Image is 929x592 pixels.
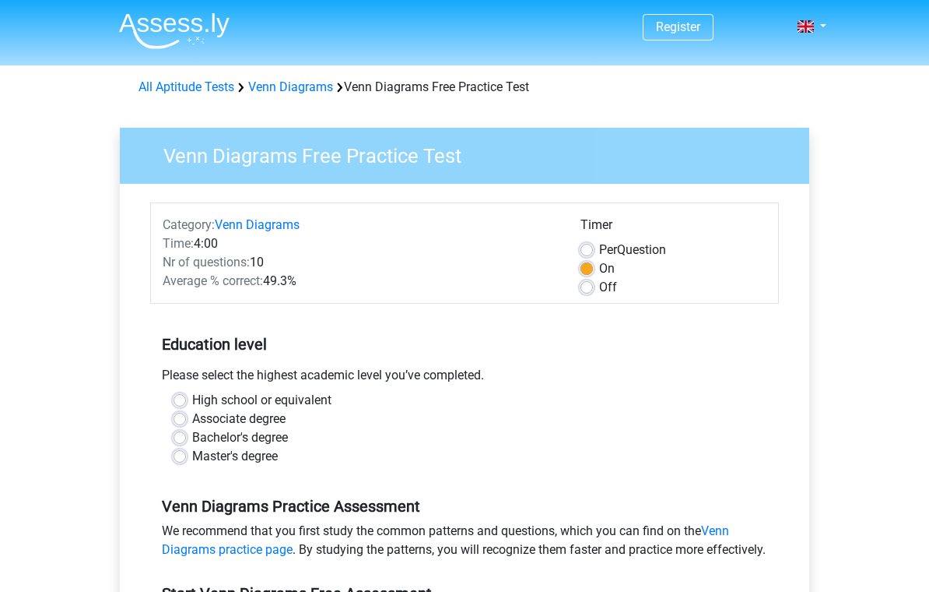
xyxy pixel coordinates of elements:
div: 49.3% [151,272,569,291]
a: Venn Diagrams [215,217,300,232]
label: Off [599,278,617,297]
div: Timer [580,216,766,241]
span: Average % correct: [163,273,263,288]
div: 4:00 [151,234,569,253]
a: Venn Diagrams [248,79,333,94]
span: Time: [163,236,194,251]
div: Please select the highest academic level you’ve completed. [150,366,779,391]
div: Venn Diagrams Free Practice Test [132,78,797,97]
h5: Education level [162,329,767,360]
label: Question [599,241,666,259]
span: Category: [163,217,215,232]
span: Per [599,242,617,257]
span: Nr of questions: [163,255,250,270]
a: All Aptitude Tests [138,79,234,94]
div: We recommend that you first study the common patterns and questions, which you can find on the . ... [150,522,779,566]
label: High school or equivalent [192,391,331,410]
label: Associate degree [192,410,286,428]
a: Register [656,19,700,34]
label: Bachelor's degree [192,428,288,447]
img: Assessly [119,12,230,49]
div: 10 [151,253,569,272]
h3: Venn Diagrams Free Practice Test [145,138,798,168]
label: On [599,259,615,278]
label: Master's degree [192,447,278,466]
h5: Venn Diagrams Practice Assessment [162,497,767,516]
